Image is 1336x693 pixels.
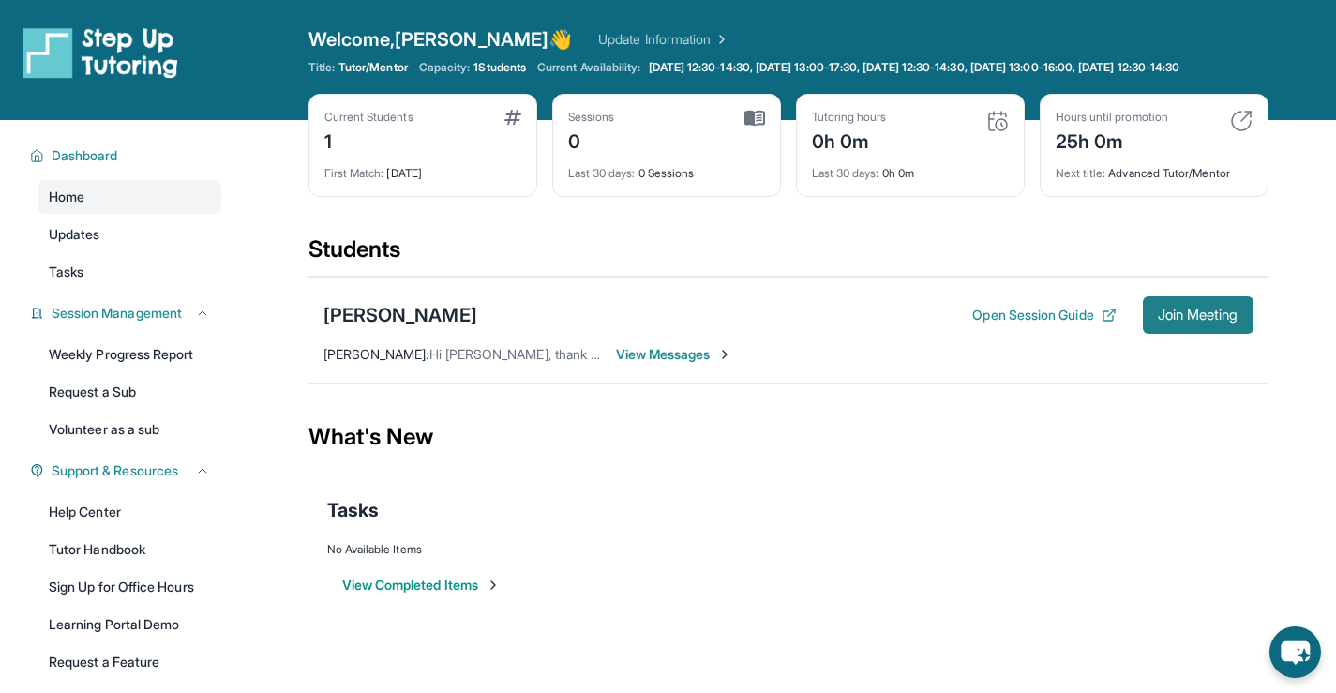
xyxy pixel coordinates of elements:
button: Support & Resources [44,461,210,480]
div: [DATE] [324,155,521,181]
div: Tutoring hours [812,110,887,125]
div: No Available Items [327,542,1250,557]
a: Volunteer as a sub [38,413,221,446]
span: Updates [49,225,100,244]
div: Current Students [324,110,413,125]
span: View Messages [616,345,733,364]
button: chat-button [1269,626,1321,678]
span: Title: [308,60,335,75]
span: First Match : [324,166,384,180]
div: 1 [324,125,413,155]
span: [DATE] 12:30-14:30, [DATE] 13:00-17:30, [DATE] 12:30-14:30, [DATE] 13:00-16:00, [DATE] 12:30-14:30 [649,60,1180,75]
div: 0 Sessions [568,155,765,181]
button: Dashboard [44,146,210,165]
div: 0h 0m [812,155,1009,181]
a: Request a Sub [38,375,221,409]
img: Chevron-Right [717,347,732,362]
img: card [1230,110,1253,132]
div: What's New [308,396,1268,478]
img: card [986,110,1009,132]
span: Session Management [52,304,182,323]
div: Sessions [568,110,615,125]
span: Capacity: [419,60,471,75]
span: Welcome, [PERSON_NAME] 👋 [308,26,573,53]
span: Last 30 days : [568,166,636,180]
span: Support & Resources [52,461,178,480]
div: Hours until promotion [1056,110,1168,125]
img: card [744,110,765,127]
span: Home [49,188,84,206]
a: Learning Portal Demo [38,608,221,641]
button: Open Session Guide [972,306,1116,324]
div: Advanced Tutor/Mentor [1056,155,1253,181]
span: Current Availability: [537,60,640,75]
div: [PERSON_NAME] [323,302,477,328]
span: Next title : [1056,166,1106,180]
img: logo [23,26,178,79]
button: Session Management [44,304,210,323]
div: 25h 0m [1056,125,1168,155]
div: 0h 0m [812,125,887,155]
span: 1 Students [473,60,526,75]
span: [PERSON_NAME] : [323,346,429,362]
button: View Completed Items [342,576,501,595]
img: Chevron Right [711,30,729,49]
span: Tasks [49,263,83,281]
a: Sign Up for Office Hours [38,570,221,604]
a: Tutor Handbook [38,533,221,566]
span: Dashboard [52,146,118,165]
div: 0 [568,125,615,155]
span: Tasks [327,497,379,523]
a: Home [38,180,221,214]
a: Help Center [38,495,221,529]
img: card [504,110,521,125]
a: Weekly Progress Report [38,338,221,371]
a: Request a Feature [38,645,221,679]
a: Tasks [38,255,221,289]
button: Join Meeting [1143,296,1253,334]
div: Students [308,234,1268,276]
span: Tutor/Mentor [338,60,408,75]
a: Update Information [598,30,729,49]
span: Join Meeting [1158,309,1238,321]
a: [DATE] 12:30-14:30, [DATE] 13:00-17:30, [DATE] 12:30-14:30, [DATE] 13:00-16:00, [DATE] 12:30-14:30 [645,60,1184,75]
a: Updates [38,218,221,251]
span: Last 30 days : [812,166,879,180]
